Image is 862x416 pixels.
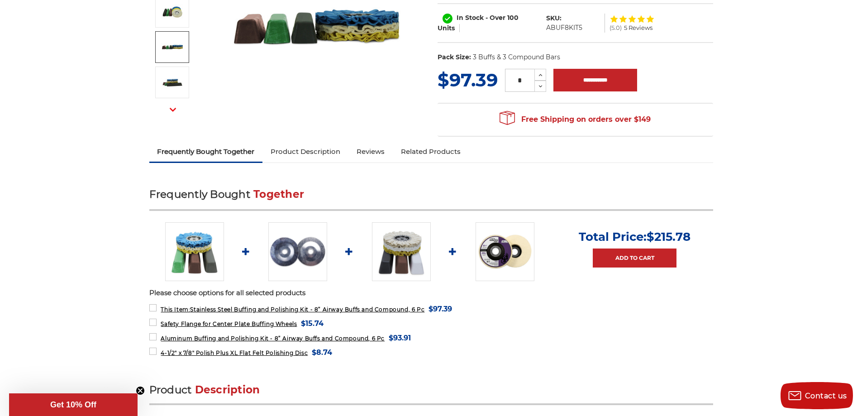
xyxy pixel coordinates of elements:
[781,382,853,409] button: Contact us
[161,71,184,94] img: Stainless Steel Buffing and Polishing Kit - 8” Airway Buffs and Compound, 6 Pc
[301,317,324,330] span: $15.74
[161,306,424,313] span: Stainless Steel Buffing and Polishing Kit - 8” Airway Buffs and Compound, 6 Pc
[50,400,96,409] span: Get 10% Off
[9,393,138,416] div: Get 10% OffClose teaser
[161,0,184,23] img: stainless steel 8 inch airway buffing wheel and compound kit
[149,142,263,162] a: Frequently Bought Together
[149,288,713,298] p: Please choose options for all selected products
[149,383,192,396] span: Product
[161,36,184,58] img: Stainless Steel Buffing and Polishing Kit - 8” Airway Buffs and Compound, 6 Pc
[161,320,297,327] span: Safety Flange for Center Plate Buffing Wheels
[195,383,260,396] span: Description
[610,25,622,31] span: (5.0)
[593,249,676,268] a: Add to Cart
[161,349,308,356] span: 4-1/2" x 7/8" Polish Plus XL Flat Felt Polishing Disc
[500,110,651,129] span: Free Shipping on orders over $149
[473,53,560,62] dd: 3 Buffs & 3 Compound Bars
[579,230,691,244] p: Total Price:
[136,386,145,395] button: Close teaser
[457,14,484,22] span: In Stock
[438,69,498,91] span: $97.39
[253,188,304,201] span: Together
[647,230,691,244] span: $215.78
[165,222,224,281] img: 8 inch airway buffing wheel and compound kit for stainless steel
[546,14,562,23] dt: SKU:
[149,188,250,201] span: Frequently Bought
[546,23,582,33] dd: ABUF8KIT5
[262,142,348,162] a: Product Description
[507,14,519,22] span: 100
[438,24,455,32] span: Units
[389,332,411,344] span: $93.91
[312,346,332,359] span: $8.74
[162,100,184,120] button: Next
[161,306,190,313] strong: This Item:
[438,53,471,62] dt: Pack Size:
[805,392,847,400] span: Contact us
[429,303,452,315] span: $97.39
[348,142,393,162] a: Reviews
[161,335,385,342] span: Aluminum Buffing and Polishing Kit - 8” Airway Buffs and Compound, 6 Pc
[486,14,505,22] span: - Over
[624,25,652,31] span: 5 Reviews
[393,142,469,162] a: Related Products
